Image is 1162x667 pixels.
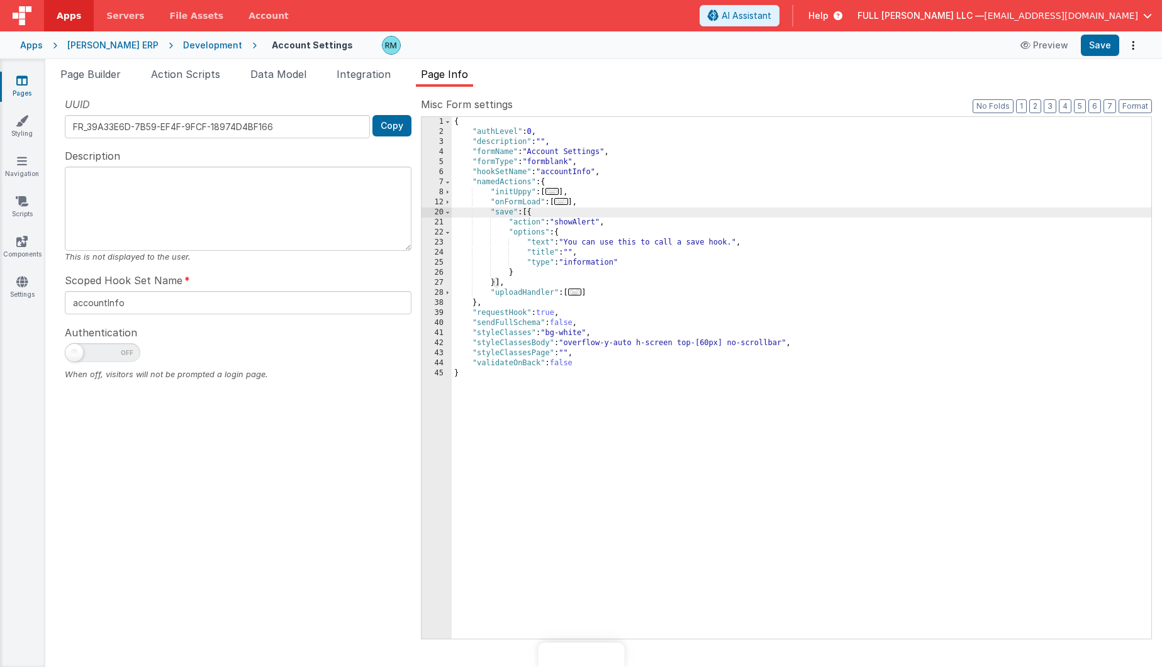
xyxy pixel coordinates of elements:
div: When off, visitors will not be prompted a login page. [65,368,411,380]
span: Description [65,148,120,163]
span: FULL [PERSON_NAME] LLC — [858,9,984,22]
div: 5 [422,157,452,167]
div: [PERSON_NAME] ERP [67,39,159,52]
div: 3 [422,137,452,147]
div: 42 [422,338,452,348]
span: Scoped Hook Set Name [65,273,182,288]
div: 8 [422,187,452,197]
div: 28 [422,288,452,298]
div: 43 [422,348,452,358]
div: 21 [422,218,452,228]
div: 25 [422,258,452,268]
button: Options [1124,36,1142,54]
div: 1 [422,117,452,127]
div: 44 [422,358,452,368]
button: 1 [1016,99,1027,113]
button: 7 [1103,99,1116,113]
button: Format [1119,99,1152,113]
button: Preview [1013,35,1076,55]
span: Servers [106,9,144,22]
div: 2 [422,127,452,137]
div: This is not displayed to the user. [65,251,411,263]
span: Data Model [250,68,306,80]
span: ... [554,198,568,205]
span: Apps [57,9,81,22]
div: 38 [422,298,452,308]
div: 40 [422,318,452,328]
button: FULL [PERSON_NAME] LLC — [EMAIL_ADDRESS][DOMAIN_NAME] [858,9,1152,22]
div: 24 [422,248,452,258]
div: 20 [422,207,452,218]
button: 4 [1059,99,1071,113]
div: 7 [422,177,452,187]
button: Copy [372,115,411,136]
div: Apps [20,39,43,52]
img: b13c88abc1fc393ceceb84a58fc04ef4 [383,36,400,54]
button: No Folds [973,99,1014,113]
span: Misc Form settings [421,97,513,112]
div: 4 [422,147,452,157]
span: UUID [65,97,90,112]
span: [EMAIL_ADDRESS][DOMAIN_NAME] [984,9,1138,22]
div: 26 [422,268,452,278]
button: 6 [1088,99,1101,113]
span: Integration [337,68,391,80]
button: 3 [1044,99,1056,113]
span: File Assets [170,9,224,22]
span: ... [545,188,559,195]
span: AI Assistant [722,9,771,22]
button: 2 [1029,99,1041,113]
span: Page Builder [60,68,121,80]
h4: Account Settings [272,40,353,50]
button: Save [1081,35,1119,56]
div: 12 [422,197,452,207]
button: 5 [1074,99,1086,113]
div: 41 [422,328,452,338]
div: 23 [422,238,452,248]
span: ... [568,289,582,295]
div: 45 [422,368,452,378]
button: AI Assistant [700,5,779,26]
div: 39 [422,308,452,318]
div: Development [183,39,242,52]
div: 27 [422,278,452,288]
div: 6 [422,167,452,177]
span: Authentication [65,325,137,340]
span: Action Scripts [151,68,220,80]
span: Help [808,9,829,22]
div: 22 [422,228,452,238]
span: Page Info [421,68,468,80]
